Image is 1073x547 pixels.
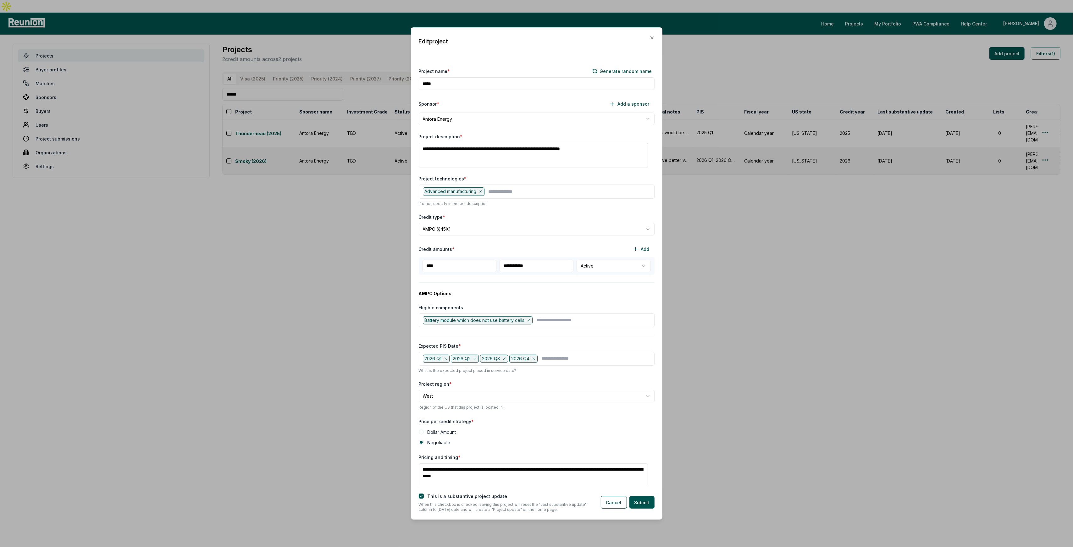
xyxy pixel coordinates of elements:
div: 2026 Q3 [480,355,508,363]
div: 2026 Q1 [423,355,450,363]
p: Region of the US that this project is located in. [419,405,655,410]
label: Credit amounts [419,246,455,252]
label: Eligible components [419,304,463,311]
button: Add a sponsor [604,97,655,110]
label: Project description [419,134,463,139]
div: 2026 Q4 [509,355,538,363]
p: What is the expected project placed in service date? [419,368,655,373]
h2: Edit project [419,39,448,44]
label: Price per credit strategy [419,419,474,424]
label: Sponsor [419,101,440,107]
button: Submit [629,496,655,509]
label: Project technologies [419,175,467,182]
label: Negotiable [428,439,451,446]
label: Project region [419,381,452,387]
p: If other, specify in project description [419,201,655,206]
div: Battery module which does not use battery cells [423,316,533,324]
label: AMPC Options [419,290,655,297]
p: When this checkbox is checked, saving this project will reset the "Last substantive update" colum... [419,502,591,512]
label: Project name [419,68,450,75]
div: Advanced manufacturing [423,187,485,196]
button: Generate random name [590,67,655,75]
button: Add [628,243,655,256]
label: Pricing and timing [419,455,461,460]
label: Credit type [419,214,445,220]
button: Cancel [601,496,627,509]
label: This is a substantive project update [428,494,507,499]
label: Dollar Amount [428,429,456,435]
div: 2026 Q2 [451,355,479,363]
label: Expected PIS Date [419,343,461,349]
